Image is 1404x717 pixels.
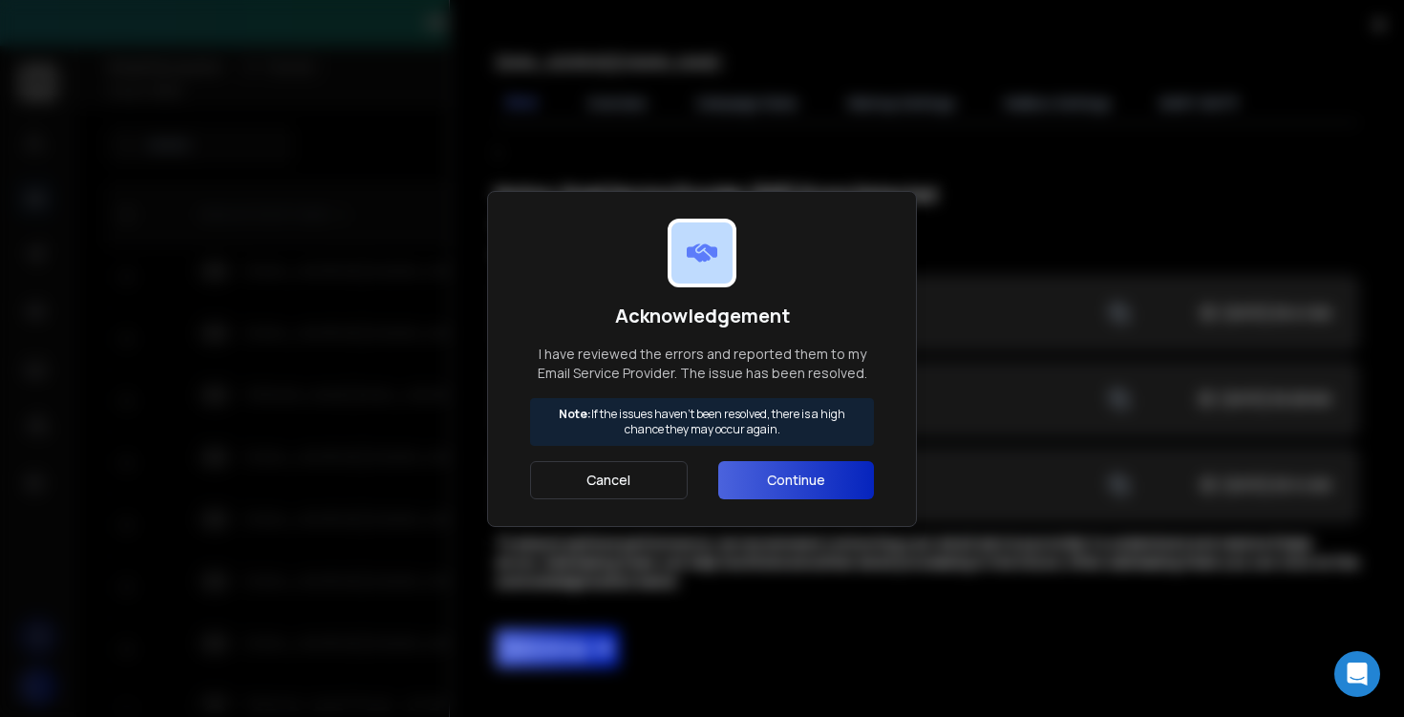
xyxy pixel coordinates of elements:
[1334,651,1380,697] div: Open Intercom Messenger
[718,461,874,499] button: Continue
[530,345,874,383] p: I have reviewed the errors and reported them to my Email Service Provider. The issue has been res...
[530,461,688,499] button: Cancel
[539,407,865,437] p: If the issues haven't been resolved, there is a high chance they may occur again.
[559,406,591,422] strong: Note:
[530,303,874,329] h1: Acknowledgement
[496,138,1358,667] div: ;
